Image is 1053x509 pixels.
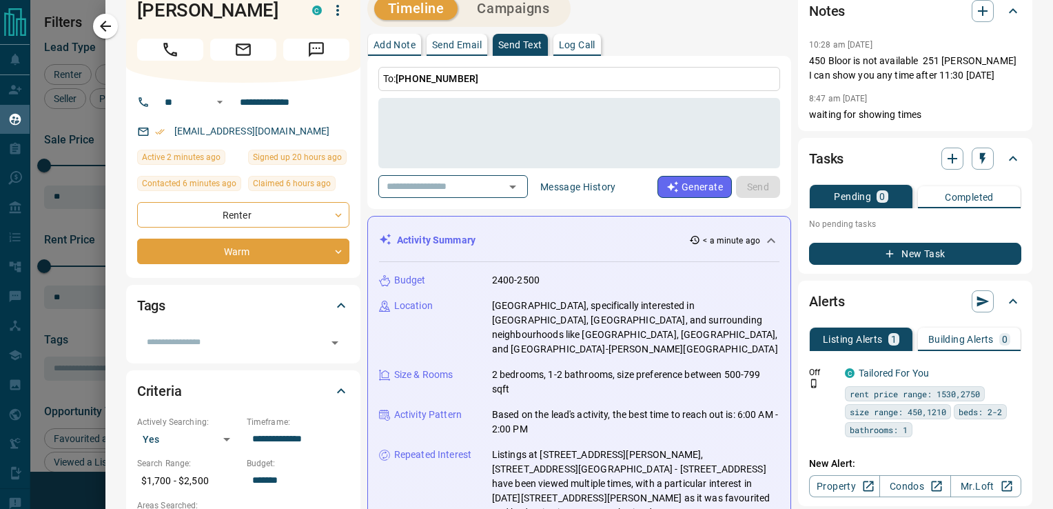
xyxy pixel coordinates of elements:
p: 8:47 am [DATE] [809,94,868,103]
p: Send Text [498,40,542,50]
button: Generate [657,176,732,198]
svg: Push Notification Only [809,379,819,388]
p: Off [809,366,837,379]
p: Activity Summary [397,233,476,248]
div: Tags [137,289,349,322]
div: Warm [137,239,349,264]
span: beds: 2-2 [959,405,1002,419]
p: Budget: [247,457,349,470]
span: Claimed 6 hours ago [253,177,331,190]
p: 0 [1002,335,1008,344]
div: condos.ca [312,6,322,15]
p: Pending [834,192,871,201]
h2: Alerts [809,290,845,312]
div: Fri Aug 15 2025 [137,150,241,169]
div: Renter [137,202,349,228]
a: Property [809,475,880,497]
div: Criteria [137,375,349,408]
p: 10:28 am [DATE] [809,40,872,50]
p: 0 [879,192,885,201]
p: Budget [394,273,426,288]
button: Open [325,333,345,352]
span: Contacted 6 minutes ago [142,177,236,190]
p: Location [394,299,433,313]
span: Message [283,39,349,61]
span: Signed up 20 hours ago [253,150,342,164]
p: 450 Bloor is not available 251 [PERSON_NAME] I can show you any time after 11:30 [DATE] [809,54,1021,83]
p: Building Alerts [928,335,994,344]
button: Open [212,94,228,110]
span: size range: 450,1210 [850,405,946,419]
div: Yes [137,428,240,450]
div: Alerts [809,285,1021,318]
p: Timeframe: [247,416,349,428]
a: Condos [879,475,950,497]
div: Tasks [809,142,1021,175]
span: bathrooms: 1 [850,423,908,437]
h2: Criteria [137,380,182,402]
span: rent price range: 1530,2750 [850,387,980,401]
p: Send Email [432,40,482,50]
p: Add Note [374,40,416,50]
p: [GEOGRAPHIC_DATA], specifically interested in [GEOGRAPHIC_DATA], [GEOGRAPHIC_DATA], and surroundi... [492,299,779,357]
h2: Tasks [809,148,844,170]
div: Activity Summary< a minute ago [379,228,779,253]
div: condos.ca [845,368,855,378]
p: Size & Rooms [394,368,453,382]
div: Thu Aug 14 2025 [248,150,349,169]
p: New Alert: [809,457,1021,471]
p: Based on the lead's activity, the best time to reach out is: 6:00 AM - 2:00 PM [492,408,779,437]
svg: Email Verified [155,127,165,137]
div: Fri Aug 15 2025 [137,176,241,195]
p: < a minute ago [703,234,760,247]
div: Fri Aug 15 2025 [248,176,349,195]
h2: Tags [137,295,165,317]
p: Activity Pattern [394,408,462,422]
span: Email [210,39,276,61]
p: waiting for showing times [809,108,1021,122]
p: 2 bedrooms, 1-2 bathrooms, size preference between 500-799 sqft [492,368,779,397]
a: Mr.Loft [950,475,1021,497]
button: New Task [809,243,1021,265]
p: 2400-2500 [492,273,540,288]
button: Message History [532,176,624,198]
p: Listing Alerts [823,335,883,344]
span: Call [137,39,203,61]
p: Search Range: [137,457,240,470]
p: Repeated Interest [394,448,471,462]
a: Tailored For You [859,368,929,379]
p: To: [378,67,780,91]
button: Open [503,177,522,197]
span: [PHONE_NUMBER] [396,73,478,84]
p: No pending tasks [809,214,1021,234]
p: Completed [945,192,994,202]
p: 1 [891,335,897,344]
a: [EMAIL_ADDRESS][DOMAIN_NAME] [174,126,330,137]
p: $1,700 - $2,500 [137,470,240,492]
p: Actively Searching: [137,416,240,428]
p: Log Call [559,40,595,50]
span: Active 2 minutes ago [142,150,221,164]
